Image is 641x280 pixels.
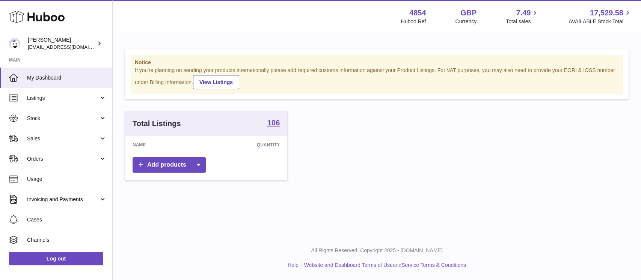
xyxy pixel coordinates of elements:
span: Invoicing and Payments [27,196,99,203]
strong: 4854 [409,8,426,18]
span: Usage [27,176,107,183]
span: My Dashboard [27,74,107,81]
div: If you're planning on sending your products internationally please add required customs informati... [135,67,619,89]
span: [EMAIL_ADDRESS][DOMAIN_NAME] [28,44,110,50]
div: [PERSON_NAME] [28,36,95,51]
strong: Notice [135,59,619,66]
a: 7.49 Total sales [506,8,539,25]
a: Service Terms & Conditions [401,262,466,268]
span: Orders [27,155,99,163]
a: View Listings [193,75,239,89]
a: Log out [9,252,103,265]
a: 106 [267,119,280,128]
span: Channels [27,236,107,244]
strong: 106 [267,119,280,126]
th: Quantity [194,136,287,154]
span: 17,529.58 [590,8,623,18]
h3: Total Listings [133,119,181,129]
span: Listings [27,95,99,102]
span: AVAILABLE Stock Total [569,18,632,25]
p: All Rights Reserved. Copyright 2025 - [DOMAIN_NAME] [119,247,635,254]
div: Currency [455,18,477,25]
div: Huboo Ref [401,18,426,25]
li: and [302,262,466,269]
a: Website and Dashboard Terms of Use [304,262,393,268]
img: jimleo21@yahoo.gr [9,38,20,49]
span: Stock [27,115,99,122]
span: Cases [27,216,107,223]
a: 17,529.58 AVAILABLE Stock Total [569,8,632,25]
a: Add products [133,157,206,173]
span: Total sales [506,18,539,25]
span: 7.49 [516,8,531,18]
strong: GBP [460,8,477,18]
a: Help [288,262,299,268]
span: Sales [27,135,99,142]
th: Name [125,136,194,154]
